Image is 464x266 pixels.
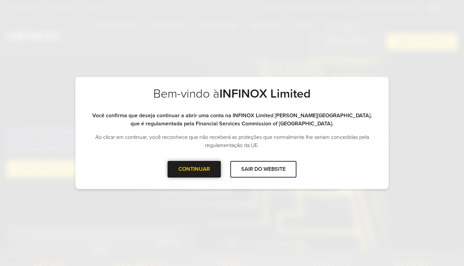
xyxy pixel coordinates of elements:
p: Ao clicar em continuar, você reconhece que não receberá as proteções que normalmente lhe seriam c... [89,133,375,149]
strong: Você confirma que deseja continuar a abrir uma conta na INFINOX Limited [PERSON_NAME][GEOGRAPHIC_... [92,112,372,127]
div: CONTINUAR [168,161,221,178]
strong: INFINOX Limited [219,86,311,101]
div: SAIR DO WEBSITE [230,161,296,178]
h2: Bem-vindo à [89,86,375,111]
